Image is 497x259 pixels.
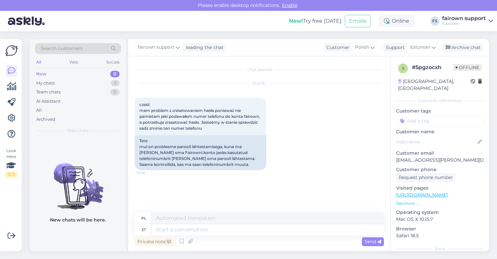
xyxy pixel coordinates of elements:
[5,148,17,177] div: Look Here
[396,185,484,192] p: Visited pages
[396,157,484,164] p: [EMAIL_ADDRESS][PERSON_NAME][DOMAIN_NAME]
[396,216,484,223] p: Mac OS X 10.15.7
[5,171,17,177] div: 2 / 3
[139,102,261,131] span: cześć mam problem z zresetowaniem hasła ponieważ nie pamietam jaki podawałem numer telefonu do ko...
[402,66,404,71] span: 5
[36,116,55,123] div: Archived
[36,98,60,105] div: AI Assistant
[50,217,106,223] p: New chats will be here.
[396,138,476,145] input: Add name
[142,224,146,235] div: et
[289,17,342,25] div: Try free [DATE]:
[36,71,46,77] div: New
[141,213,146,224] div: pl
[430,16,439,26] div: FS
[289,18,303,24] b: New!
[365,239,381,245] span: Send
[383,44,405,51] div: Support
[36,80,55,87] div: My chats
[36,107,42,114] div: All
[412,64,453,71] div: # 5pgzocxh
[396,200,484,206] p: See more ...
[396,192,448,198] a: [URL][DOMAIN_NAME]
[324,44,349,51] div: Customer
[36,89,60,95] div: Team chats
[135,135,266,170] div: Tere mul on probleeme parooli lähtestamisega, kuna ma [PERSON_NAME] oma Fairowni konto jaoks kasu...
[35,58,42,66] div: All
[396,116,484,126] input: Add a tag
[396,232,484,239] p: Safari 18.5
[30,151,126,211] img: No chats
[138,44,175,51] span: fairown support
[442,16,486,21] div: fairown support
[41,45,83,52] span: Search customers
[396,98,484,104] div: Customer information
[396,108,484,115] p: Customer tags
[135,81,384,87] div: [DATE]
[280,2,299,8] span: Enable
[379,15,414,27] div: Online
[135,67,384,73] div: Chat started
[442,21,486,26] div: Fairown
[396,128,484,135] p: Customer name
[345,15,371,27] button: Emails
[355,44,369,51] span: Polish
[183,44,224,51] div: leading the chat
[442,16,493,26] a: fairown supportFairown
[5,44,18,57] img: Askly Logo
[110,71,120,77] div: 0
[396,150,484,157] p: Customer email
[396,173,456,182] div: Request phone number
[442,43,483,52] div: Archive chat
[111,80,120,87] div: 3
[67,128,88,134] span: New chats
[396,209,484,216] p: Operating system
[137,170,161,175] span: 17:08
[105,58,121,66] div: Socials
[396,166,484,173] p: Customer phone
[398,78,471,92] div: [GEOGRAPHIC_DATA], [GEOGRAPHIC_DATA]
[68,58,80,66] div: Web
[396,246,484,252] div: Extra
[410,44,430,51] span: Estonian
[453,64,482,71] span: Offline
[135,237,174,246] div: Private note
[396,225,484,232] p: Browser
[110,89,120,95] div: 0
